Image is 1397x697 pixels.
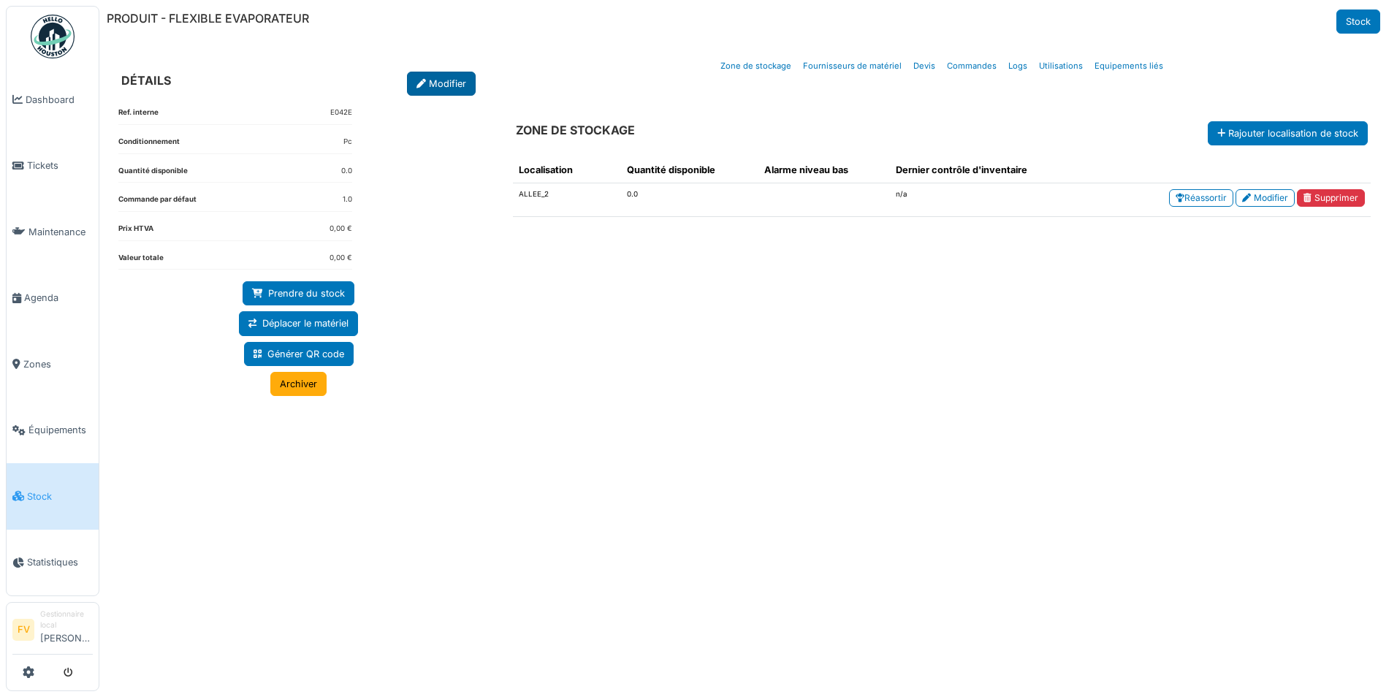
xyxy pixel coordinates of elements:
span: Agenda [24,291,93,305]
div: Gestionnaire local [40,609,93,631]
a: Devis [907,49,941,83]
dd: E042E [330,107,352,118]
span: Maintenance [28,225,93,239]
a: Utilisations [1033,49,1089,83]
a: Générer QR code [244,342,354,366]
span: Équipements [28,423,93,437]
a: Zone de stockage [715,49,797,83]
a: Equipements liés [1089,49,1169,83]
a: Fournisseurs de matériel [797,49,907,83]
button: Rajouter localisation de stock [1208,121,1368,145]
span: Tickets [27,159,93,172]
h6: DÉTAILS [121,74,171,88]
a: Modifier [1236,189,1295,207]
dt: Commande par défaut [118,194,197,211]
li: FV [12,619,34,641]
dt: Quantité disponible [118,166,188,183]
h6: ZONE DE STOCKAGE [516,123,635,137]
td: ALLEE_2 [513,183,621,217]
span: Stock [27,490,93,503]
dt: Valeur totale [118,253,164,270]
a: Dashboard [7,66,99,133]
th: Localisation [513,157,621,183]
a: Commandes [941,49,1002,83]
img: Badge_color-CXgf-gQk.svg [31,15,75,58]
dt: Ref. interne [118,107,159,124]
td: 0.0 [621,183,758,217]
a: Agenda [7,265,99,332]
th: Quantité disponible [621,157,758,183]
a: Stock [1336,9,1380,34]
td: n/a [890,183,1086,217]
a: Stock [7,463,99,530]
dd: 0.0 [341,166,352,177]
a: FV Gestionnaire local[PERSON_NAME] [12,609,93,655]
a: Équipements [7,397,99,464]
a: Réassortir [1169,189,1233,207]
a: Tickets [7,133,99,199]
a: Maintenance [7,199,99,265]
span: Dashboard [26,93,93,107]
span: Statistiques [27,555,93,569]
a: Prendre du stock [243,281,354,305]
dd: 1.0 [343,194,352,205]
dt: Conditionnement [118,137,180,153]
a: Supprimer [1297,189,1365,207]
dt: Prix HTVA [118,224,153,240]
a: Déplacer le matériel [239,311,358,335]
dd: Pc [343,137,352,148]
dd: 0,00 € [330,224,352,235]
a: Modifier [407,72,476,96]
a: Archiver [270,372,327,396]
span: Zones [23,357,93,371]
h6: PRODUIT - FLEXIBLE EVAPORATEUR [107,12,309,26]
a: Zones [7,331,99,397]
dd: 0,00 € [330,253,352,264]
li: [PERSON_NAME] [40,609,93,651]
a: Logs [1002,49,1033,83]
th: Alarme niveau bas [758,157,890,183]
th: Dernier contrôle d'inventaire [890,157,1086,183]
a: Statistiques [7,530,99,596]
